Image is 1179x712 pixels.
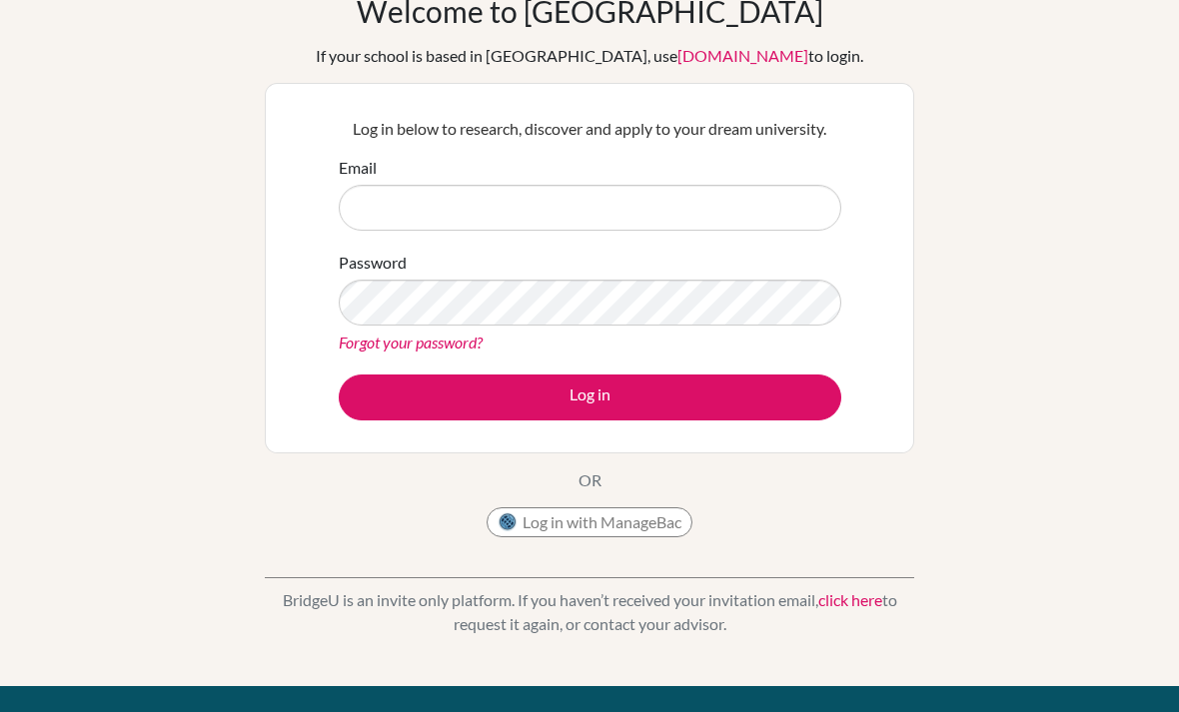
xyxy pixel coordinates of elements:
[339,374,841,420] button: Log in
[818,590,882,609] a: click here
[339,156,377,180] label: Email
[339,251,407,275] label: Password
[265,588,914,636] p: BridgeU is an invite only platform. If you haven’t received your invitation email, to request it ...
[339,333,483,352] a: Forgot your password?
[579,468,601,492] p: OR
[339,117,841,141] p: Log in below to research, discover and apply to your dream university.
[677,46,808,65] a: [DOMAIN_NAME]
[316,44,863,68] div: If your school is based in [GEOGRAPHIC_DATA], use to login.
[487,507,692,537] button: Log in with ManageBac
